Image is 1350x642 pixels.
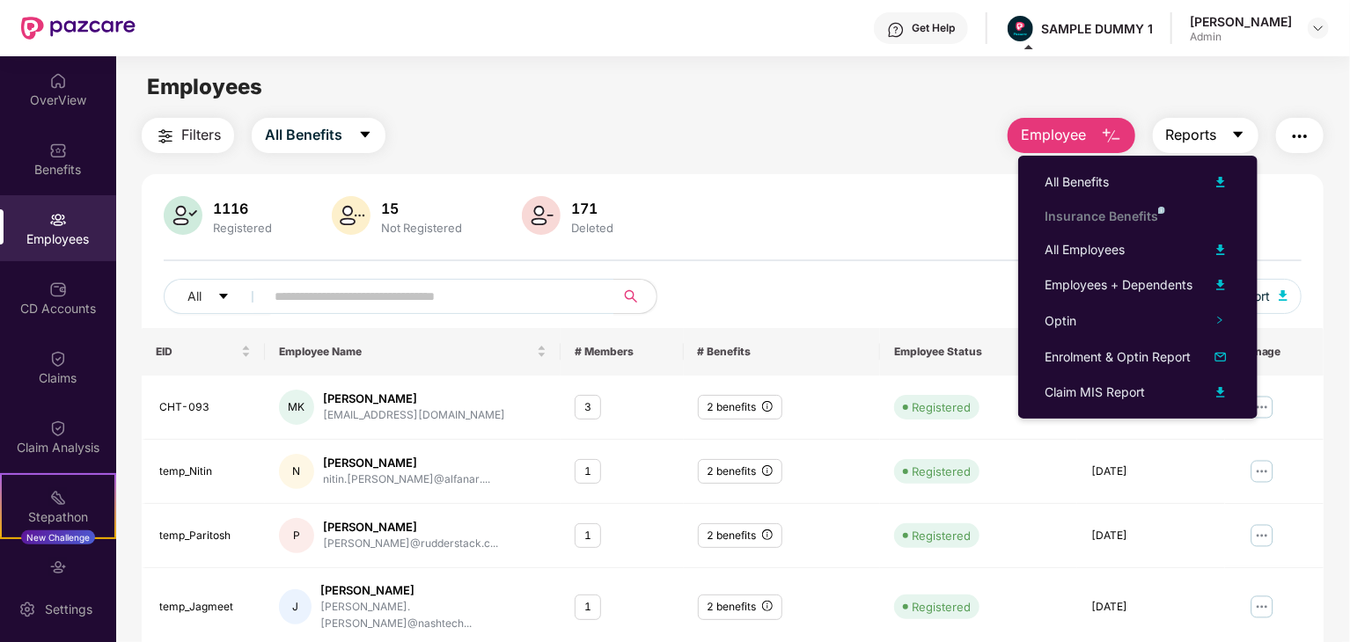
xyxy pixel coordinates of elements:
[49,489,67,507] img: svg+xml;base64,PHN2ZyB4bWxucz0iaHR0cDovL3d3dy53My5vcmcvMjAwMC9zdmciIHdpZHRoPSIyMSIgaGVpZ2h0PSIyMC...
[698,395,782,420] div: 2 benefits
[265,124,342,146] span: All Benefits
[40,601,98,618] div: Settings
[155,126,176,147] img: svg+xml;base64,PHN2ZyB4bWxucz0iaHR0cDovL3d3dy53My5vcmcvMjAwMC9zdmciIHdpZHRoPSIyNCIgaGVpZ2h0PSIyNC...
[159,463,251,480] div: temp_Nitin
[613,279,657,314] button: search
[698,459,782,485] div: 2 benefits
[18,601,36,618] img: svg+xml;base64,PHN2ZyBpZD0iU2V0dGluZy0yMHgyMCIgeG1sbnM9Imh0dHA6Ly93d3cudzMub3JnLzIwMDAvc3ZnIiB3aW...
[1091,528,1211,544] div: [DATE]
[1045,275,1192,295] div: Employees + Dependents
[2,508,114,526] div: Stepathon
[1045,240,1125,259] div: All Employees
[1008,16,1033,41] img: Pazcare_Alternative_logo-01-01.png
[698,595,782,620] div: 2 benefits
[378,221,466,235] div: Not Registered
[217,290,230,304] span: caret-down
[147,74,262,99] span: Employees
[1190,30,1292,44] div: Admin
[1091,599,1211,616] div: [DATE]
[320,599,546,632] div: [PERSON_NAME].[PERSON_NAME]@nashtech...
[1210,239,1231,260] img: svg+xml;base64,PHN2ZyB4bWxucz0iaHR0cDovL3d3dy53My5vcmcvMjAwMC9zdmciIHhtbG5zOnhsaW5rPSJodHRwOi8vd3...
[187,287,202,306] span: All
[568,200,617,217] div: 171
[912,527,971,544] div: Registered
[1153,118,1258,153] button: Reportscaret-down
[49,558,67,576] img: svg+xml;base64,PHN2ZyBpZD0iRW5kb3JzZW1lbnRzIiB4bWxucz0iaHR0cDovL3d3dy53My5vcmcvMjAwMC9zdmciIHdpZH...
[279,589,312,624] div: J
[49,350,67,368] img: svg+xml;base64,PHN2ZyBpZD0iQ2xhaW0iIHhtbG5zPSJodHRwOi8vd3d3LnczLm9yZy8yMDAwL3N2ZyIgd2lkdGg9IjIwIi...
[912,398,971,416] div: Registered
[159,528,251,544] div: temp_Paritosh
[332,196,371,235] img: svg+xml;base64,PHN2ZyB4bWxucz0iaHR0cDovL3d3dy53My5vcmcvMjAwMC9zdmciIHhtbG5zOnhsaW5rPSJodHRwOi8vd3...
[894,345,1050,359] span: Employee Status
[265,328,561,376] th: Employee Name
[762,401,773,412] span: info-circle
[1041,20,1153,37] div: SAMPLE DUMMY 1
[561,328,684,376] th: # Members
[1021,124,1087,146] span: Employee
[1248,593,1276,621] img: manageButton
[1045,172,1109,192] div: All Benefits
[575,395,601,420] div: 3
[1101,126,1122,147] img: svg+xml;base64,PHN2ZyB4bWxucz0iaHR0cDovL3d3dy53My5vcmcvMjAwMC9zdmciIHhtbG5zOnhsaW5rPSJodHRwOi8vd3...
[252,118,385,153] button: All Benefitscaret-down
[912,21,955,35] div: Get Help
[1210,347,1231,368] img: svg+xml;base64,PHN2ZyB4bWxucz0iaHR0cDovL3d3dy53My5vcmcvMjAwMC9zdmciIHhtbG5zOnhsaW5rPSJodHRwOi8vd3...
[1045,383,1145,402] div: Claim MIS Report
[1045,313,1076,328] span: Optin
[575,459,601,485] div: 1
[912,463,971,480] div: Registered
[156,345,238,359] span: EID
[21,530,95,544] div: New Challenge
[568,221,617,235] div: Deleted
[1289,126,1310,147] img: svg+xml;base64,PHN2ZyB4bWxucz0iaHR0cDovL3d3dy53My5vcmcvMjAwMC9zdmciIHdpZHRoPSIyNCIgaGVpZ2h0PSIyNC...
[378,200,466,217] div: 15
[1158,207,1165,214] img: svg+xml;base64,PHN2ZyB4bWxucz0iaHR0cDovL3d3dy53My5vcmcvMjAwMC9zdmciIHdpZHRoPSI4IiBoZWlnaHQ9IjgiIH...
[1248,393,1276,421] img: manageButton
[1215,316,1224,325] span: right
[575,595,601,620] div: 1
[279,345,533,359] span: Employee Name
[323,519,498,536] div: [PERSON_NAME]
[49,211,67,229] img: svg+xml;base64,PHN2ZyBpZD0iRW1wbG95ZWVzIiB4bWxucz0iaHR0cDovL3d3dy53My5vcmcvMjAwMC9zdmciIHdpZHRoPS...
[1210,274,1231,295] img: svg+xml;base64,PHN2ZyB4bWxucz0iaHR0cDovL3d3dy53My5vcmcvMjAwMC9zdmciIHhtbG5zOnhsaW5rPSJodHRwOi8vd3...
[279,518,314,553] div: P
[1279,290,1288,301] img: svg+xml;base64,PHN2ZyB4bWxucz0iaHR0cDovL3d3dy53My5vcmcvMjAwMC9zdmciIHhtbG5zOnhsaW5rPSJodHRwOi8vd3...
[323,407,505,424] div: [EMAIL_ADDRESS][DOMAIN_NAME]
[142,118,234,153] button: Filters
[1166,124,1217,146] span: Reports
[762,465,773,476] span: info-circle
[762,601,773,611] span: info-circle
[320,582,546,599] div: [PERSON_NAME]
[49,142,67,159] img: svg+xml;base64,PHN2ZyBpZD0iQmVuZWZpdHMiIHhtbG5zPSJodHRwOi8vd3d3LnczLm9yZy8yMDAwL3N2ZyIgd2lkdGg9Ij...
[912,598,971,616] div: Registered
[613,289,648,303] span: search
[880,328,1077,376] th: Employee Status
[21,17,136,40] img: New Pazcare Logo
[1190,13,1292,30] div: [PERSON_NAME]
[1248,457,1276,485] img: manageButton
[49,281,67,298] img: svg+xml;base64,PHN2ZyBpZD0iQ0RfQWNjb3VudHMiIGRhdGEtbmFtZT0iQ0QgQWNjb3VudHMiIHhtbG5zPSJodHRwOi8vd3...
[1210,171,1231,193] img: svg+xml;base64,PHN2ZyB4bWxucz0iaHR0cDovL3d3dy53My5vcmcvMjAwMC9zdmciIHhtbG5zOnhsaW5rPSJodHRwOi8vd3...
[1091,463,1211,480] div: [DATE]
[323,536,498,552] div: [PERSON_NAME]@rudderstack.c...
[1045,208,1258,223] div: Insurance Benefits
[159,399,251,416] div: CHT-093
[1311,21,1325,35] img: svg+xml;base64,PHN2ZyBpZD0iRHJvcGRvd24tMzJ4MzIiIHhtbG5zPSJodHRwOi8vd3d3LnczLm9yZy8yMDAwL3N2ZyIgd2...
[323,455,490,471] div: [PERSON_NAME]
[684,328,881,376] th: # Benefits
[575,523,601,549] div: 1
[1008,118,1135,153] button: Employee
[1248,522,1276,550] img: manageButton
[279,390,314,425] div: MK
[279,454,314,489] div: N
[49,72,67,90] img: svg+xml;base64,PHN2ZyBpZD0iSG9tZSIgeG1sbnM9Imh0dHA6Ly93d3cudzMub3JnLzIwMDAvc3ZnIiB3aWR0aD0iMjAiIG...
[1231,128,1245,143] span: caret-down
[323,390,505,407] div: [PERSON_NAME]
[164,196,202,235] img: svg+xml;base64,PHN2ZyB4bWxucz0iaHR0cDovL3d3dy53My5vcmcvMjAwMC9zdmciIHhtbG5zOnhsaW5rPSJodHRwOi8vd3...
[1225,328,1324,376] th: Manage
[762,529,773,540] span: info-circle
[142,328,265,376] th: EID
[1210,382,1231,403] img: svg+xml;base64,PHN2ZyB4bWxucz0iaHR0cDovL3d3dy53My5vcmcvMjAwMC9zdmciIHhtbG5zOnhsaW5rPSJodHRwOi8vd3...
[49,419,67,437] img: svg+xml;base64,PHN2ZyBpZD0iQ2xhaW0iIHhtbG5zPSJodHRwOi8vd3d3LnczLm9yZy8yMDAwL3N2ZyIgd2lkdGg9IjIwIi...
